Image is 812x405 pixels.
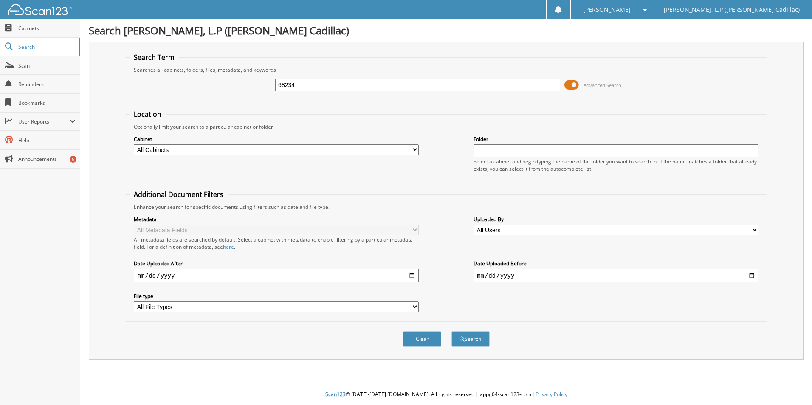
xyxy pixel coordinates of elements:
[134,236,419,250] div: All metadata fields are searched by default. Select a cabinet with metadata to enable filtering b...
[80,384,812,405] div: © [DATE]-[DATE] [DOMAIN_NAME]. All rights reserved | appg04-scan123-com |
[130,123,763,130] div: Optionally limit your search to a particular cabinet or folder
[536,391,567,398] a: Privacy Policy
[130,66,763,73] div: Searches all cabinets, folders, files, metadata, and keywords
[18,137,76,144] span: Help
[325,391,346,398] span: Scan123
[474,216,758,223] label: Uploaded By
[474,135,758,143] label: Folder
[134,135,419,143] label: Cabinet
[18,62,76,69] span: Scan
[134,260,419,267] label: Date Uploaded After
[474,158,758,172] div: Select a cabinet and begin typing the name of the folder you want to search in. If the name match...
[130,190,228,199] legend: Additional Document Filters
[134,269,419,282] input: start
[18,43,74,51] span: Search
[134,216,419,223] label: Metadata
[664,7,800,12] span: [PERSON_NAME], L.P ([PERSON_NAME] Cadillac)
[18,99,76,107] span: Bookmarks
[134,292,419,300] label: File type
[130,53,179,62] legend: Search Term
[130,110,166,119] legend: Location
[18,25,76,32] span: Cabinets
[583,7,631,12] span: [PERSON_NAME]
[403,331,441,347] button: Clear
[223,243,234,250] a: here
[451,331,490,347] button: Search
[18,118,70,125] span: User Reports
[474,269,758,282] input: end
[584,82,621,88] span: Advanced Search
[89,23,804,37] h1: Search [PERSON_NAME], L.P ([PERSON_NAME] Cadillac)
[770,364,812,405] iframe: Chat Widget
[70,156,76,163] div: 6
[8,4,72,15] img: scan123-logo-white.svg
[18,81,76,88] span: Reminders
[18,155,76,163] span: Announcements
[474,260,758,267] label: Date Uploaded Before
[130,203,763,211] div: Enhance your search for specific documents using filters such as date and file type.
